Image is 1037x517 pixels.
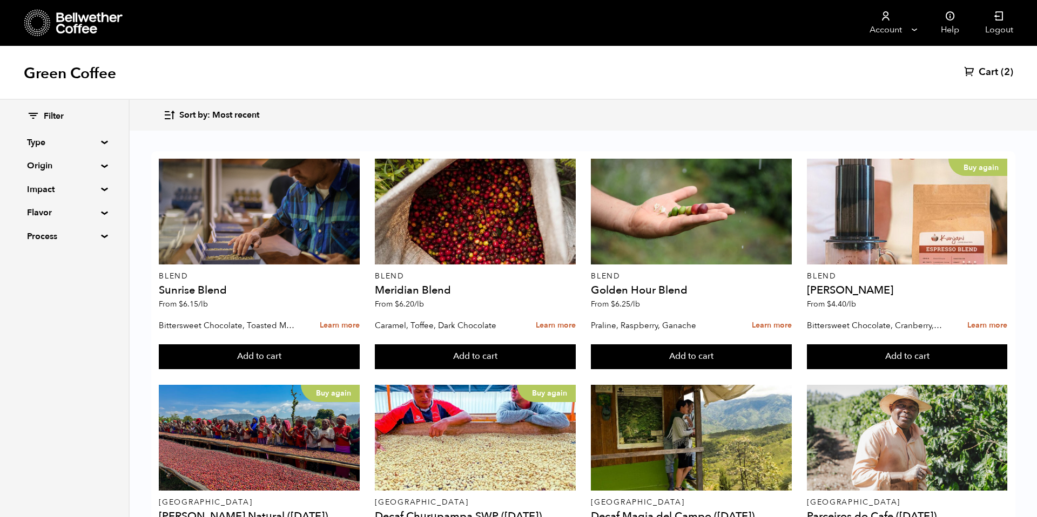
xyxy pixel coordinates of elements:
img: tab_domain_overview_orange.svg [29,63,38,71]
p: Buy again [301,385,360,402]
button: Add to cart [591,344,791,369]
div: Keywords by Traffic [119,64,182,71]
button: Add to cart [159,344,359,369]
bdi: 6.25 [611,299,640,309]
button: Add to cart [375,344,575,369]
div: Domain Overview [41,64,97,71]
a: Buy again [375,385,575,491]
span: From [807,299,856,309]
p: Buy again [517,385,576,402]
span: $ [395,299,399,309]
span: From [159,299,208,309]
p: [GEOGRAPHIC_DATA] [591,499,791,506]
span: Cart [979,66,998,79]
img: logo_orange.svg [17,17,26,26]
h4: [PERSON_NAME] [807,285,1007,296]
img: tab_keywords_by_traffic_grey.svg [107,63,116,71]
bdi: 6.20 [395,299,424,309]
p: Blend [375,273,575,280]
p: Buy again [948,159,1007,176]
img: website_grey.svg [17,28,26,37]
p: Blend [591,273,791,280]
span: (2) [1001,66,1013,79]
p: [GEOGRAPHIC_DATA] [159,499,359,506]
span: /lb [846,299,856,309]
span: From [591,299,640,309]
span: $ [827,299,831,309]
a: Buy again [159,385,359,491]
p: Bittersweet Chocolate, Toasted Marshmallow, Candied Orange, Praline [159,317,295,334]
span: Sort by: Most recent [179,110,259,121]
h4: Golden Hour Blend [591,285,791,296]
p: Blend [807,273,1007,280]
span: /lb [630,299,640,309]
summary: Impact [27,183,102,196]
a: Buy again [807,159,1007,264]
span: /lb [198,299,208,309]
a: Learn more [320,314,360,337]
p: Blend [159,273,359,280]
summary: Type [27,136,102,149]
summary: Process [27,230,102,243]
bdi: 6.15 [179,299,208,309]
a: Learn more [752,314,792,337]
p: Praline, Raspberry, Ganache [591,317,727,334]
button: Sort by: Most recent [163,103,259,128]
span: $ [179,299,183,309]
p: [GEOGRAPHIC_DATA] [375,499,575,506]
summary: Flavor [27,206,102,219]
summary: Origin [27,159,102,172]
div: v 4.0.25 [30,17,53,26]
a: Learn more [967,314,1007,337]
a: Learn more [536,314,576,337]
button: Add to cart [807,344,1007,369]
span: Filter [44,111,64,123]
span: From [375,299,424,309]
h4: Meridian Blend [375,285,575,296]
p: Caramel, Toffee, Dark Chocolate [375,317,511,334]
p: [GEOGRAPHIC_DATA] [807,499,1007,506]
div: Domain: [DOMAIN_NAME] [28,28,119,37]
p: Bittersweet Chocolate, Cranberry, Toasted Walnut [807,317,943,334]
bdi: 4.40 [827,299,856,309]
a: Cart (2) [964,66,1013,79]
h4: Sunrise Blend [159,285,359,296]
h1: Green Coffee [24,64,116,83]
span: /lb [414,299,424,309]
span: $ [611,299,615,309]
